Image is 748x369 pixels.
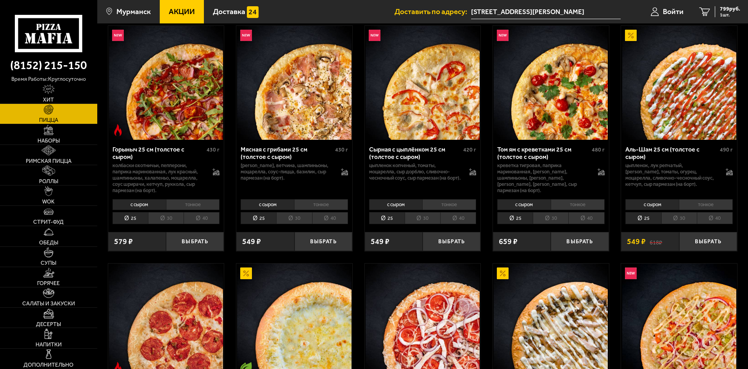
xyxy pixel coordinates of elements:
[369,30,380,41] img: Новинка
[625,162,718,187] p: цыпленок, лук репчатый, [PERSON_NAME], томаты, огурец, моцарелла, сливочно-чесночный соус, кетчуп...
[335,146,348,153] span: 430 г
[112,199,166,210] li: с сыром
[39,240,58,246] span: Обеды
[679,199,733,210] li: тонкое
[625,212,661,224] li: 25
[23,362,73,368] span: Дополнительно
[241,146,333,160] div: Мясная с грибами 25 см (толстое с сыром)
[312,212,348,224] li: 40
[37,138,60,144] span: Наборы
[43,97,54,103] span: Хит
[369,146,462,160] div: Сырная с цыплёнком 25 см (толстое с сыром)
[625,146,718,160] div: Аль-Шам 25 см (толстое с сыром)
[679,232,737,251] button: Выбрать
[241,212,276,224] li: 25
[114,238,133,246] span: 579 ₽
[36,342,62,348] span: Напитки
[422,199,476,210] li: тонкое
[39,179,58,184] span: Роллы
[112,124,124,136] img: Острое блюдо
[295,232,352,251] button: Выбрать
[568,212,604,224] li: 40
[551,199,605,210] li: тонкое
[166,232,224,251] button: Выбрать
[663,8,684,15] span: Войти
[661,212,697,224] li: 30
[236,26,352,140] a: НовинкаМясная с грибами 25 см (толстое с сыром)
[116,8,151,15] span: Мурманск
[497,199,551,210] li: с сыром
[108,26,224,140] a: НовинкаОстрое блюдоГорыныч 25 см (толстое с сыром)
[497,162,590,194] p: креветка тигровая, паприка маринованная, [PERSON_NAME], шампиньоны, [PERSON_NAME], [PERSON_NAME],...
[493,26,609,140] a: НовинкаТом ям с креветками 25 см (толстое с сыром)
[240,30,252,41] img: Новинка
[471,5,621,19] input: Ваш адрес доставки
[36,322,61,327] span: Десерты
[625,267,637,279] img: Новинка
[551,232,609,251] button: Выбрать
[499,238,518,246] span: 659 ₽
[112,212,148,224] li: 25
[247,6,259,18] img: 15daf4d41897b9f0e9f617042186c801.svg
[33,219,64,225] span: Стрит-фуд
[241,162,333,181] p: [PERSON_NAME], ветчина, шампиньоны, моцарелла, соус-пицца, базилик, сыр пармезан (на борт).
[625,30,637,41] img: Акционный
[369,199,423,210] li: с сыром
[720,146,733,153] span: 490 г
[148,212,184,224] li: 30
[395,8,471,15] span: Доставить по адресу:
[622,26,736,140] img: Аль-Шам 25 см (толстое с сыром)
[494,26,608,140] img: Том ям с креветками 25 см (толстое с сыром)
[39,118,58,123] span: Пицца
[720,6,740,12] span: 799 руб.
[627,238,646,246] span: 549 ₽
[112,30,124,41] img: Новинка
[166,199,220,210] li: тонкое
[112,146,205,160] div: Горыныч 25 см (толстое с сыром)
[213,8,245,15] span: Доставка
[41,260,56,266] span: Супы
[497,212,533,224] li: 25
[592,146,605,153] span: 480 г
[240,267,252,279] img: Акционный
[22,301,75,307] span: Салаты и закуски
[405,212,440,224] li: 30
[109,26,223,140] img: Горыныч 25 см (толстое с сыром)
[369,212,405,224] li: 25
[440,212,476,224] li: 40
[463,146,476,153] span: 420 г
[237,26,351,140] img: Мясная с грибами 25 см (толстое с сыром)
[42,199,55,205] span: WOK
[241,199,294,210] li: с сыром
[625,199,679,210] li: с сыром
[423,232,480,251] button: Выбрать
[369,162,462,181] p: цыпленок копченый, томаты, моцарелла, сыр дорблю, сливочно-чесночный соус, сыр пармезан (на борт).
[533,212,568,224] li: 30
[169,8,195,15] span: Акции
[497,146,590,160] div: Том ям с креветками 25 см (толстое с сыром)
[720,12,740,17] span: 1 шт.
[697,212,733,224] li: 40
[276,212,312,224] li: 30
[366,26,480,140] img: Сырная с цыплёнком 25 см (толстое с сыром)
[26,159,71,164] span: Римская пицца
[207,146,220,153] span: 430 г
[184,212,220,224] li: 40
[365,26,481,140] a: НовинкаСырная с цыплёнком 25 см (толстое с сыром)
[621,26,737,140] a: АкционныйАль-Шам 25 см (толстое с сыром)
[112,162,205,194] p: колбаски Охотничьи, пепперони, паприка маринованная, лук красный, шампиньоны, халапеньо, моцарелл...
[37,281,60,286] span: Горячее
[650,238,662,246] s: 618 ₽
[294,199,348,210] li: тонкое
[497,267,509,279] img: Акционный
[242,238,261,246] span: 549 ₽
[497,30,509,41] img: Новинка
[371,238,389,246] span: 549 ₽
